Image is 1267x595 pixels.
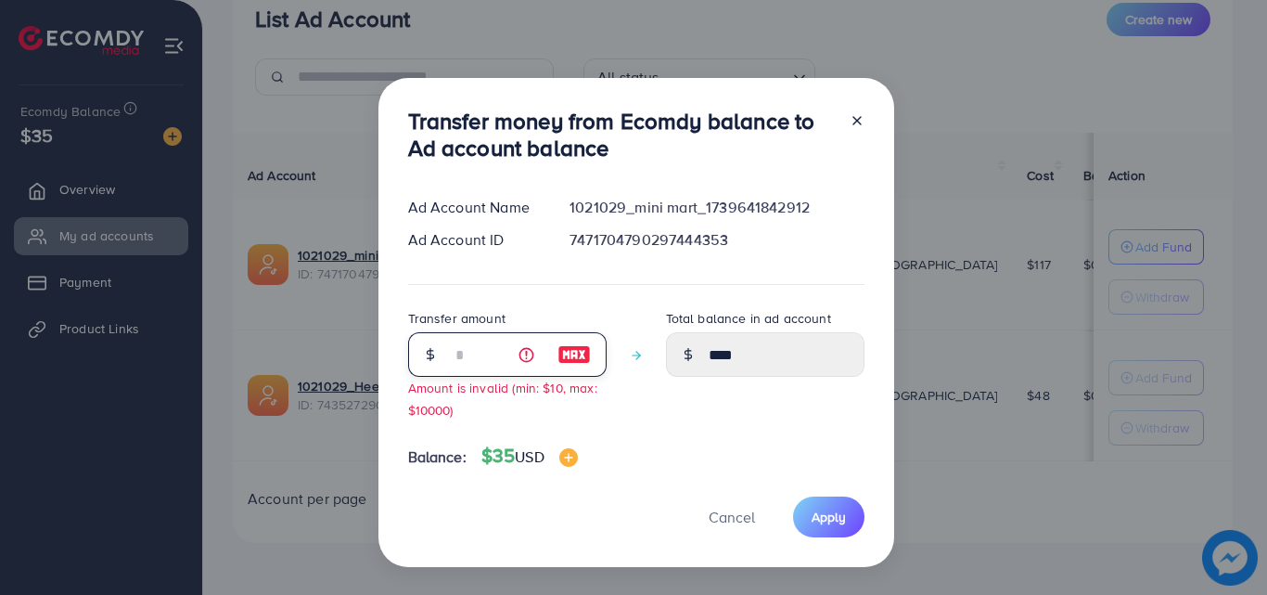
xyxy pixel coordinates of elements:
h3: Transfer money from Ecomdy balance to Ad account balance [408,108,835,162]
span: USD [515,446,544,467]
label: Transfer amount [408,309,506,328]
div: Ad Account ID [393,229,556,251]
img: image [557,343,591,366]
small: Amount is invalid (min: $10, max: $10000) [408,379,597,418]
div: 7471704790297444353 [555,229,878,251]
img: image [559,448,578,467]
button: Cancel [685,497,778,537]
div: Ad Account Name [393,197,556,218]
h4: $35 [481,445,578,468]
button: Apply [793,497,864,537]
span: Balance: [408,446,467,468]
span: Apply [812,508,846,526]
div: 1021029_mini mart_1739641842912 [555,197,878,218]
span: Cancel [709,507,755,527]
label: Total balance in ad account [666,309,831,328]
